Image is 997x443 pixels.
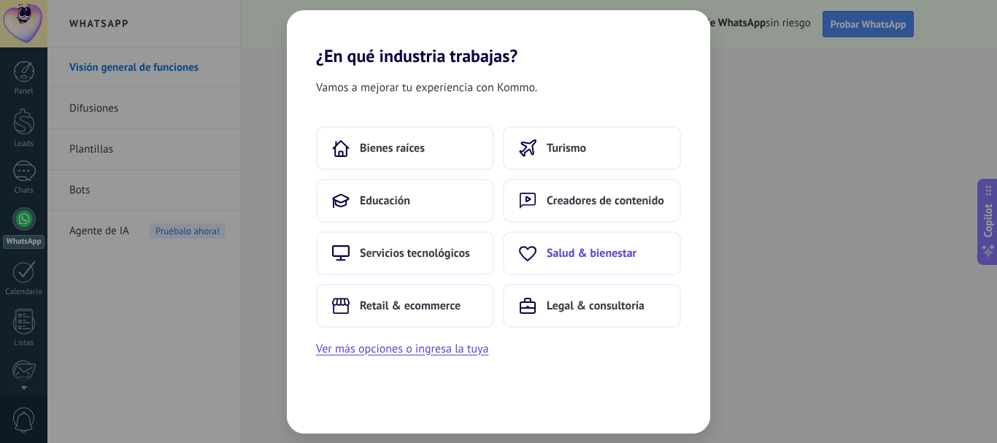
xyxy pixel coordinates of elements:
h2: ¿En qué industria trabajas? [287,10,710,66]
span: Creadores de contenido [547,193,664,208]
span: Vamos a mejorar tu experiencia con Kommo. [316,78,537,97]
span: Educación [360,193,410,208]
button: Retail & ecommerce [316,284,494,328]
button: Servicios tecnológicos [316,231,494,275]
span: Servicios tecnológicos [360,246,470,261]
span: Salud & bienestar [547,246,636,261]
button: Educación [316,179,494,223]
button: Bienes raíces [316,126,494,170]
span: Bienes raíces [360,141,425,155]
button: Salud & bienestar [503,231,681,275]
button: Creadores de contenido [503,179,681,223]
span: Legal & consultoría [547,298,644,313]
span: Retail & ecommerce [360,298,461,313]
button: Ver más opciones o ingresa la tuya [316,339,488,358]
span: Turismo [547,141,586,155]
button: Turismo [503,126,681,170]
button: Legal & consultoría [503,284,681,328]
